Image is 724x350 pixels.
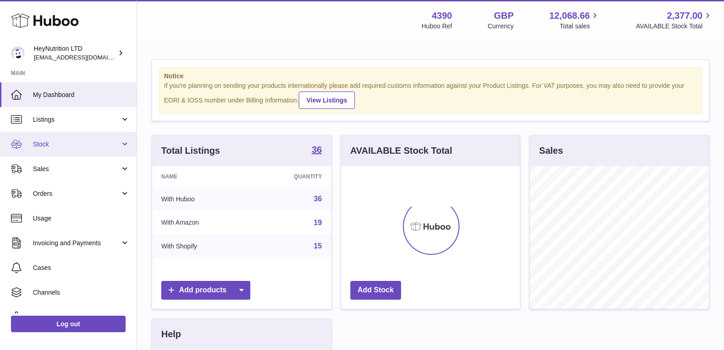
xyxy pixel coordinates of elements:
[33,140,120,149] span: Stock
[164,81,697,109] div: If you're planning on sending your products internationally please add required customs informati...
[161,328,181,340] h3: Help
[11,316,126,332] a: Log out
[33,264,130,272] span: Cases
[33,313,130,322] span: Settings
[152,166,250,187] th: Name
[667,10,703,22] span: 2,377.00
[314,195,322,203] a: 36
[539,145,563,157] h3: Sales
[312,145,322,156] a: 36
[636,10,713,31] a: 2,377.00 AVAILABLE Stock Total
[33,214,130,223] span: Usage
[422,22,452,31] div: Huboo Ref
[33,91,130,99] span: My Dashboard
[350,145,452,157] h3: AVAILABLE Stock Total
[560,22,600,31] span: Total sales
[250,166,331,187] th: Quantity
[33,239,120,248] span: Invoicing and Payments
[488,22,514,31] div: Currency
[494,10,513,22] strong: GBP
[11,46,25,60] img: info@heynutrition.com
[152,234,250,258] td: With Shopify
[34,54,134,61] span: [EMAIL_ADDRESS][DOMAIN_NAME]
[299,92,355,109] a: View Listings
[33,115,120,124] span: Listings
[33,165,120,173] span: Sales
[33,189,120,198] span: Orders
[636,22,713,31] span: AVAILABLE Stock Total
[350,281,401,300] a: Add Stock
[164,72,697,81] strong: Notice
[34,44,116,62] div: HeyNutrition LTD
[314,242,322,250] a: 15
[152,211,250,235] td: With Amazon
[549,10,600,31] a: 12,068.66 Total sales
[312,145,322,154] strong: 36
[549,10,590,22] span: 12,068.66
[161,281,250,300] a: Add products
[432,10,452,22] strong: 4390
[161,145,220,157] h3: Total Listings
[152,187,250,211] td: With Huboo
[314,219,322,226] a: 19
[33,288,130,297] span: Channels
